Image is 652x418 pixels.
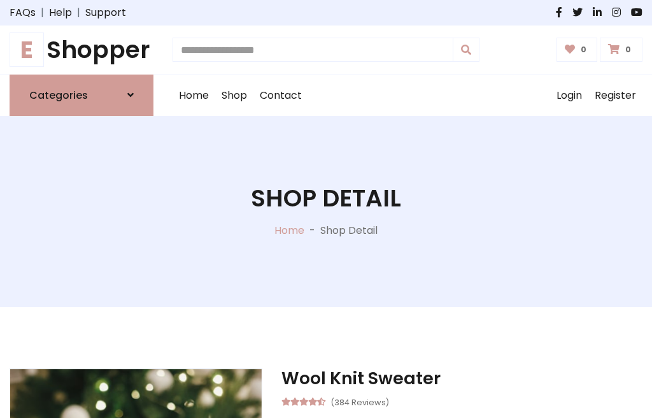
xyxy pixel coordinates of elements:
[49,5,72,20] a: Help
[10,32,44,67] span: E
[622,44,634,55] span: 0
[588,75,642,116] a: Register
[173,75,215,116] a: Home
[10,5,36,20] a: FAQs
[550,75,588,116] a: Login
[72,5,85,20] span: |
[36,5,49,20] span: |
[10,36,153,64] a: EShopper
[578,44,590,55] span: 0
[253,75,308,116] a: Contact
[281,368,642,389] h3: Wool Knit Sweater
[215,75,253,116] a: Shop
[10,75,153,116] a: Categories
[320,223,378,238] p: Shop Detail
[330,394,389,409] small: (384 Reviews)
[85,5,126,20] a: Support
[600,38,642,62] a: 0
[556,38,598,62] a: 0
[274,223,304,238] a: Home
[29,89,88,101] h6: Categories
[251,184,401,213] h1: Shop Detail
[10,36,153,64] h1: Shopper
[304,223,320,238] p: -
